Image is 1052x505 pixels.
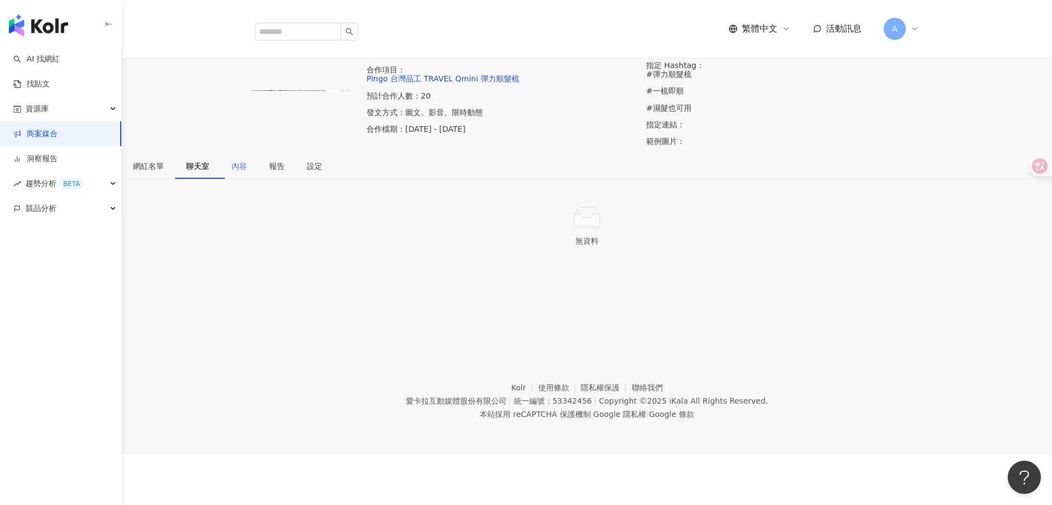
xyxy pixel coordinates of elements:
a: 找貼文 [13,79,50,90]
p: 發文方式：圖文、影音、限時動態 [367,108,640,117]
span: 競品分析 [25,196,56,221]
div: 愛卡拉互動媒體股份有限公司 [406,396,507,405]
a: 聯絡我們 [632,383,663,392]
span: search [345,28,353,35]
span: 資源庫 [25,96,49,121]
p: #一梳即順 [646,86,919,95]
p: #彈力順髮梳 [646,70,919,79]
a: Google 隱私權 [593,410,646,419]
p: 合作項目： [367,65,640,83]
span: 本站採用 reCAPTCHA 保護機制 [479,408,694,421]
a: Kolr [511,383,538,392]
div: 無資料 [259,235,915,247]
p: #濕髮也可用 [646,104,919,112]
p: 合作檔期：[DATE] - [DATE] [367,125,640,133]
div: Copyright © 2025 All Rights Reserved. [599,396,768,405]
a: 商案媒合 [13,128,58,140]
span: | [646,410,649,419]
span: 趨勢分析 [25,171,84,196]
p: 範例圖片： [646,137,919,146]
img: logo [9,14,68,37]
a: Pingo 台灣品工 TRAVEL Qmini 彈力順髮梳 [367,74,519,83]
div: 內容 [231,160,247,172]
span: rise [13,180,21,188]
span: 聊天室 [186,162,209,170]
a: 使用條款 [538,383,581,392]
span: | [594,396,597,405]
p: 指定連結： [646,120,919,129]
img: Pingo 台灣品工 TRAVEL Qmini 彈力順髮梳 [251,90,363,91]
div: 報告 [269,160,285,172]
a: Google 條款 [649,410,694,419]
iframe: Help Scout Beacon - Open [1008,461,1041,494]
p: 指定 Hashtag： [646,61,919,112]
span: 活動訊息 [826,23,862,34]
a: iKala [669,396,688,405]
span: | [509,396,512,405]
p: 預計合作人數：20 [367,91,640,100]
a: 洞察報告 [13,153,58,164]
span: 繁體中文 [742,23,777,35]
div: 統一編號：53342456 [514,396,592,405]
a: 隱私權保護 [581,383,632,392]
span: | [591,410,594,419]
div: 網紅名單 [133,160,164,172]
div: BETA [59,178,84,189]
a: searchAI 找網紅 [13,54,60,65]
div: 設定 [307,160,322,172]
span: A [892,23,898,35]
